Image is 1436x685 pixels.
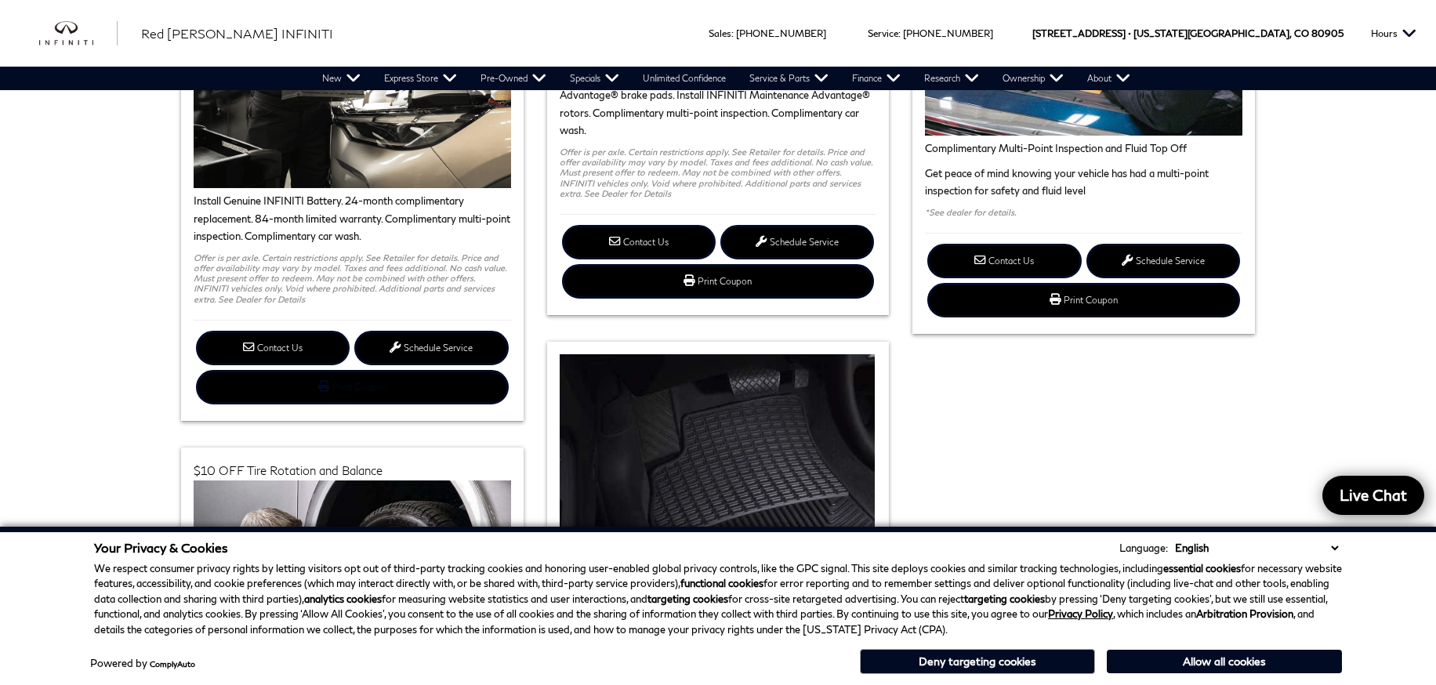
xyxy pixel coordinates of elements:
a: Print Coupon [196,370,509,404]
a: Schedule Service [1086,244,1240,278]
button: Allow all cookies [1107,650,1342,673]
p: Install Genuine INFINITI Battery. 24-month complimentary replacement. 84-month limited warranty. ... [194,192,511,244]
span: Live Chat [1332,485,1415,505]
a: Privacy Policy [1048,607,1113,620]
a: Research [912,67,991,90]
strong: targeting cookies [964,593,1045,605]
a: [PHONE_NUMBER] [736,27,826,39]
a: Schedule Service [720,225,874,259]
h2: $10 OFF Tire Rotation and Balance [194,464,511,477]
span: Red [PERSON_NAME] INFINITI [141,26,333,41]
a: New [310,67,372,90]
div: Powered by [90,658,195,669]
a: Print Coupon [927,283,1240,317]
a: infiniti [39,21,118,46]
a: Schedule Service [354,331,508,365]
p: Get peace of mind knowing your vehicle has had a multi-point inspection for safety and fluid level [925,165,1242,199]
a: Express Store [372,67,469,90]
span: : [731,27,734,39]
img: INFINITI [39,21,118,46]
a: [PHONE_NUMBER] [903,27,993,39]
p: *See dealer for details. [925,207,1242,217]
a: Contact Us [562,225,716,259]
select: Language Select [1171,540,1342,556]
a: Specials [558,67,631,90]
span: Your Privacy & Cookies [94,540,228,555]
a: Print Coupon [562,264,875,299]
p: Inspect brake components. Install INFINITI Maintenance Advantage® brake pads. Install INFINITI Ma... [560,69,877,138]
nav: Main Navigation [310,67,1142,90]
a: Finance [840,67,912,90]
a: Ownership [991,67,1075,90]
a: ComplyAuto [150,659,195,669]
span: Sales [709,27,731,39]
a: [STREET_ADDRESS] • [US_STATE][GEOGRAPHIC_DATA], CO 80905 [1032,27,1344,39]
strong: functional cookies [680,577,763,589]
span: : [898,27,901,39]
p: We respect consumer privacy rights by letting visitors opt out of third-party tracking cookies an... [94,561,1342,638]
strong: Arbitration Provision [1196,607,1293,620]
button: Deny targeting cookies [860,649,1095,674]
a: About [1075,67,1142,90]
a: Live Chat [1322,476,1424,515]
a: Contact Us [196,331,350,365]
a: Unlimited Confidence [631,67,738,90]
span: Service [868,27,898,39]
p: Complimentary Multi-Point Inspection and Fluid Top Off [925,140,1242,157]
a: Service & Parts [738,67,840,90]
a: Red [PERSON_NAME] INFINITI [141,24,333,43]
p: Offer is per axle. Certain restrictions apply. See Retailer for details. Price and offer availabi... [194,252,511,304]
p: Offer is per axle. Certain restrictions apply. See Retailer for details. Price and offer availabi... [560,147,877,198]
strong: targeting cookies [647,593,728,605]
strong: analytics cookies [304,593,382,605]
a: Contact Us [927,244,1081,278]
div: Language: [1119,543,1168,553]
a: Pre-Owned [469,67,558,90]
strong: essential cookies [1163,562,1241,574]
